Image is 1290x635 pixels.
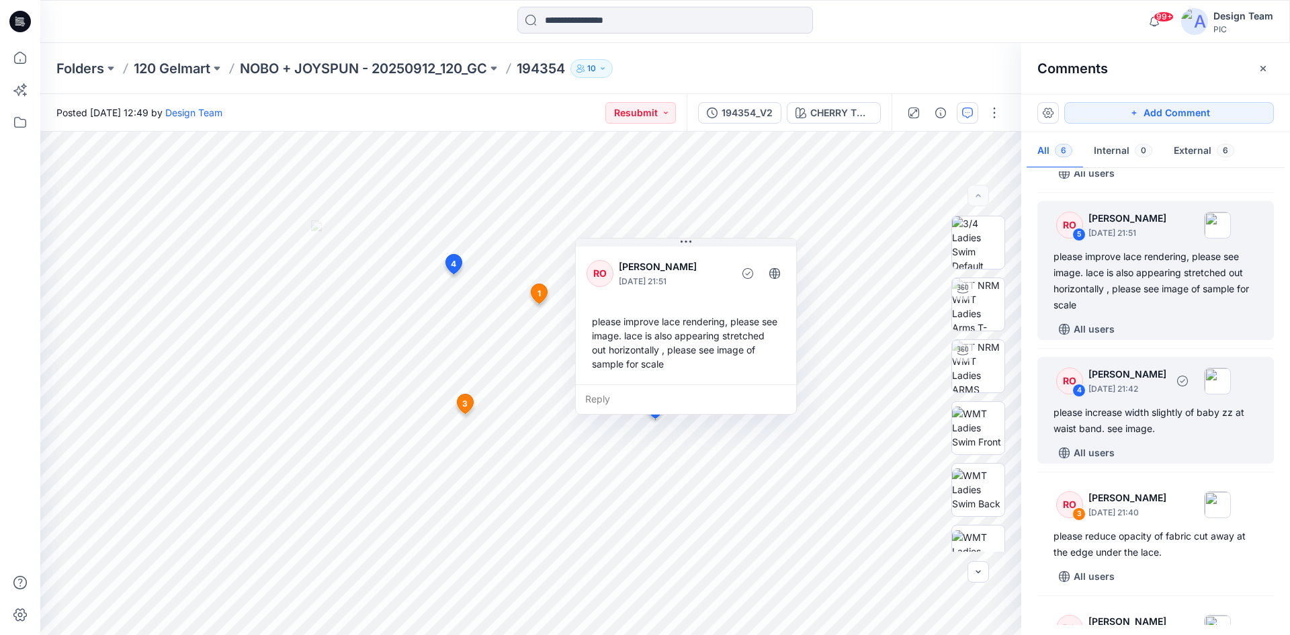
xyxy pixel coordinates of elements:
[722,105,773,120] div: 194354_V2
[698,102,781,124] button: 194354_V2
[1072,507,1086,521] div: 3
[1027,134,1083,169] button: All
[1055,144,1072,157] span: 6
[952,278,1004,331] img: TT NRM WMT Ladies Arms T-POSE
[1088,210,1166,226] p: [PERSON_NAME]
[1088,613,1166,630] p: [PERSON_NAME]
[810,105,872,120] div: CHERRY TOMATO
[451,258,456,270] span: 4
[1088,226,1166,240] p: [DATE] 21:51
[952,407,1004,449] img: WMT Ladies Swim Front
[240,59,487,78] a: NOBO + JOYSPUN - 20250912_120_GC
[587,61,596,76] p: 10
[1217,144,1234,157] span: 6
[1053,442,1120,464] button: All users
[619,275,728,288] p: [DATE] 21:51
[952,468,1004,511] img: WMT Ladies Swim Back
[56,59,104,78] a: Folders
[1074,321,1115,337] p: All users
[1053,249,1258,313] div: please improve lace rendering, please see image. lace is also appearing stretched out horizontall...
[1053,163,1120,184] button: All users
[787,102,881,124] button: CHERRY TOMATO
[1154,11,1174,22] span: 99+
[1037,60,1108,77] h2: Comments
[1074,568,1115,585] p: All users
[1135,144,1152,157] span: 0
[165,107,222,118] a: Design Team
[930,102,951,124] button: Details
[1181,8,1208,35] img: avatar
[1056,491,1083,518] div: RO
[952,340,1004,392] img: TT NRM WMT Ladies ARMS DOWN
[1213,24,1273,34] div: PIC
[56,105,222,120] span: Posted [DATE] 12:49 by
[537,288,541,300] span: 1
[1072,228,1086,241] div: 5
[952,216,1004,269] img: 3/4 Ladies Swim Default
[1088,490,1166,506] p: [PERSON_NAME]
[134,59,210,78] a: 120 Gelmart
[1163,134,1245,169] button: External
[462,398,468,410] span: 3
[1213,8,1273,24] div: Design Team
[587,309,785,376] div: please improve lace rendering, please see image. lace is also appearing stretched out horizontall...
[517,59,565,78] p: 194354
[1088,366,1166,382] p: [PERSON_NAME]
[619,259,728,275] p: [PERSON_NAME]
[1064,102,1274,124] button: Add Comment
[1083,134,1163,169] button: Internal
[1053,528,1258,560] div: please reduce opacity of fabric cut away at the edge under the lace.
[1053,405,1258,437] div: please increase width slightly of baby zz at waist band. see image.
[1074,165,1115,181] p: All users
[1056,212,1083,239] div: RO
[1053,566,1120,587] button: All users
[1074,445,1115,461] p: All users
[1053,319,1120,340] button: All users
[1088,506,1166,519] p: [DATE] 21:40
[587,260,613,287] div: RO
[576,384,796,414] div: Reply
[1088,382,1166,396] p: [DATE] 21:42
[570,59,613,78] button: 10
[1072,384,1086,397] div: 4
[1056,368,1083,394] div: RO
[952,530,1004,573] img: WMT Ladies Swim Left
